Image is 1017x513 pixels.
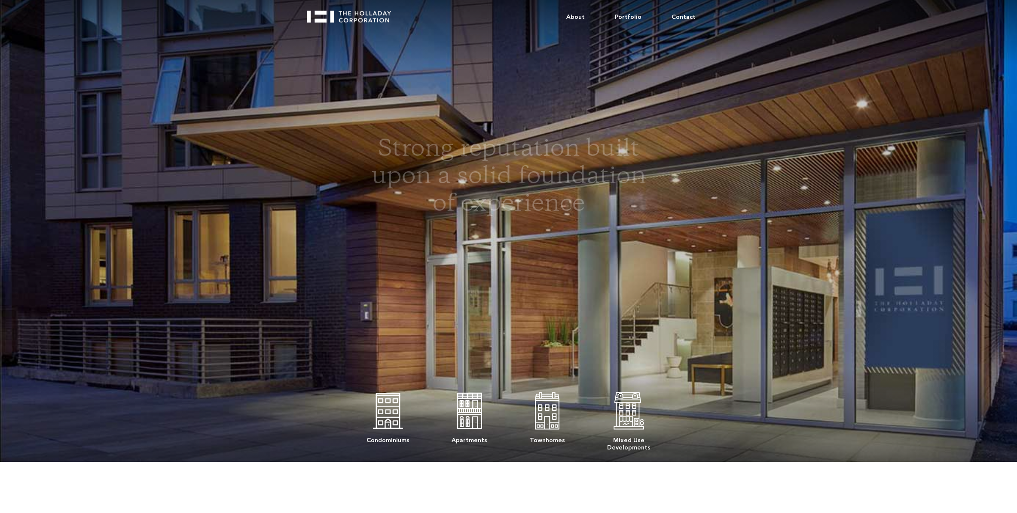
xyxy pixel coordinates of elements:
[366,432,409,444] div: Condominiums
[657,4,711,30] a: Contact
[600,4,657,30] a: Portfolio
[530,432,565,444] div: Townhomes
[367,136,650,219] h1: Strong reputation built upon a solid foundation of experience
[607,432,651,451] div: Mixed Use Developments
[452,432,487,444] div: Apartments
[307,4,399,23] a: home
[551,4,600,30] a: About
